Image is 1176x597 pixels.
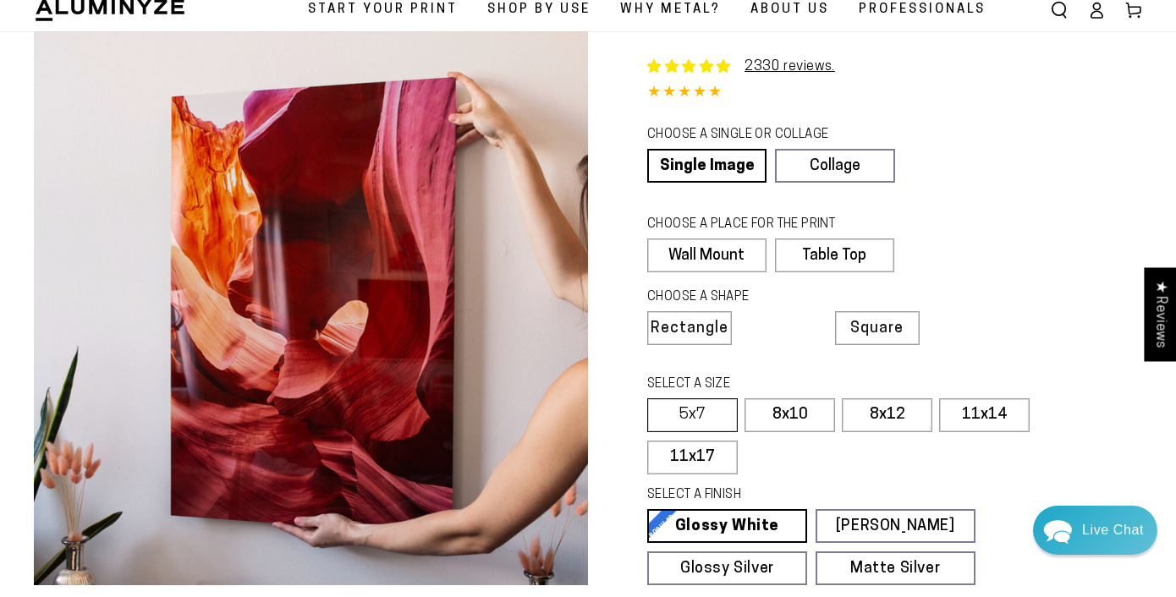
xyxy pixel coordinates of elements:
[647,398,738,432] label: 5x7
[647,81,1142,106] div: 4.85 out of 5.0 stars
[775,149,894,183] a: Collage
[647,238,767,272] label: Wall Mount
[647,126,879,145] legend: CHOOSE A SINGLE OR COLLAGE
[647,216,878,234] legend: CHOOSE A PLACE FOR THE PRINT
[745,60,835,74] a: 2330 reviews.
[816,509,975,543] a: [PERSON_NAME]
[1082,506,1144,555] div: Contact Us Directly
[647,375,937,394] legend: SELECT A SIZE
[647,288,811,307] legend: CHOOSE A SHAPE
[842,398,932,432] label: 8x12
[816,551,975,585] a: Matte Silver
[939,398,1030,432] label: 11x14
[745,398,835,432] label: 8x10
[647,509,807,543] a: Glossy White
[647,551,807,585] a: Glossy Silver
[647,486,937,505] legend: SELECT A FINISH
[775,238,894,272] label: Table Top
[850,321,904,337] span: Square
[1144,267,1176,361] div: Click to open Judge.me floating reviews tab
[651,321,728,337] span: Rectangle
[1033,506,1157,555] div: Chat widget toggle
[647,149,767,183] a: Single Image
[647,441,738,474] label: 11x17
